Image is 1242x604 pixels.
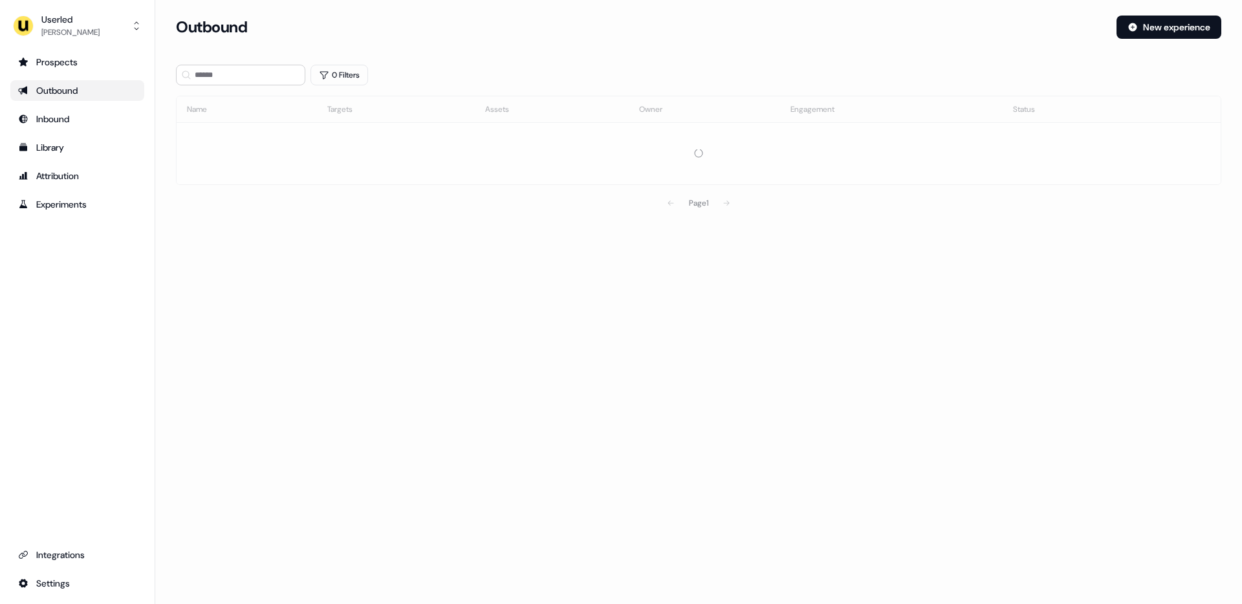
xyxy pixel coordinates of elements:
a: Go to outbound experience [10,80,144,101]
div: Settings [18,577,136,590]
a: Go to prospects [10,52,144,72]
div: Library [18,141,136,154]
div: Outbound [18,84,136,97]
a: Go to Inbound [10,109,144,129]
a: Go to attribution [10,166,144,186]
a: Go to integrations [10,573,144,594]
a: Go to integrations [10,545,144,565]
div: Inbound [18,113,136,125]
div: Prospects [18,56,136,69]
button: 0 Filters [310,65,368,85]
a: Go to experiments [10,194,144,215]
div: Integrations [18,548,136,561]
h3: Outbound [176,17,247,37]
div: Experiments [18,198,136,211]
div: Userled [41,13,100,26]
a: Go to templates [10,137,144,158]
div: [PERSON_NAME] [41,26,100,39]
button: New experience [1117,16,1221,39]
div: Attribution [18,169,136,182]
button: Userled[PERSON_NAME] [10,10,144,41]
